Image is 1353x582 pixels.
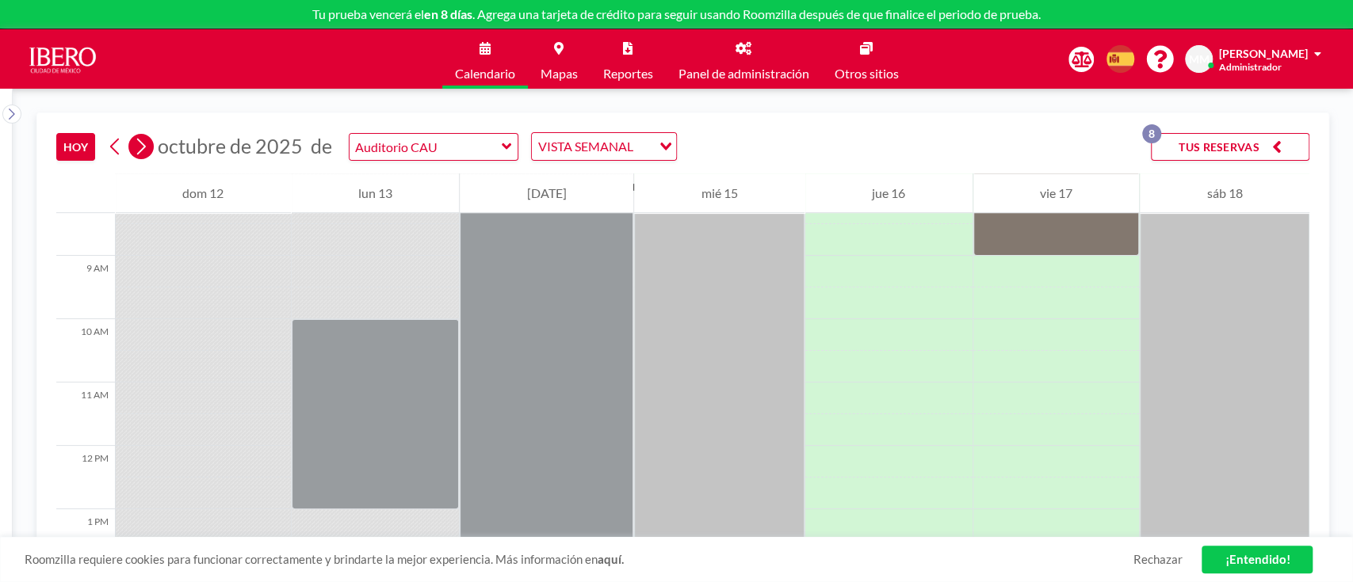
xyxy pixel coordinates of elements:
[1151,133,1309,161] button: TUS RESERVAS8
[56,319,115,382] div: 10 AM
[835,67,899,80] span: Otros sitios
[528,29,591,89] a: Mapas
[1219,61,1282,73] span: Administrador
[455,67,515,80] span: Calendario
[805,173,973,213] div: jue 16
[442,29,528,89] a: Calendario
[292,173,460,213] div: lun 13
[1219,47,1308,60] span: [PERSON_NAME]
[541,67,578,80] span: Mapas
[56,509,115,572] div: 1 PM
[666,29,822,89] a: Panel de administración
[311,134,332,158] span: de
[116,173,291,213] div: dom 12
[532,133,676,160] div: Search for option
[56,446,115,509] div: 12 PM
[638,136,650,157] input: Search for option
[460,173,633,213] div: [DATE]
[1140,173,1309,213] div: sáb 18
[350,134,502,160] input: Auditorio CAU
[535,136,636,157] span: VISTA SEMANAL
[598,552,624,566] a: aquí.
[1142,124,1161,143] p: 8
[56,382,115,446] div: 11 AM
[25,44,100,75] img: organization-logo
[56,133,95,161] button: HOY
[678,67,809,80] span: Panel de administración
[56,192,115,256] div: 8 AM
[1189,52,1210,67] span: MM
[591,29,666,89] a: Reportes
[25,552,1133,567] span: Roomzilla requiere cookies para funcionar correctamente y brindarte la mejor experiencia. Más inf...
[973,173,1140,213] div: vie 17
[1202,546,1313,573] a: ¡Entendido!
[822,29,912,89] a: Otros sitios
[56,256,115,319] div: 9 AM
[634,173,805,213] div: mié 15
[158,134,303,158] span: octubre de 2025
[603,67,653,80] span: Reportes
[1133,552,1182,567] a: Rechazar
[424,6,472,21] b: en 8 días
